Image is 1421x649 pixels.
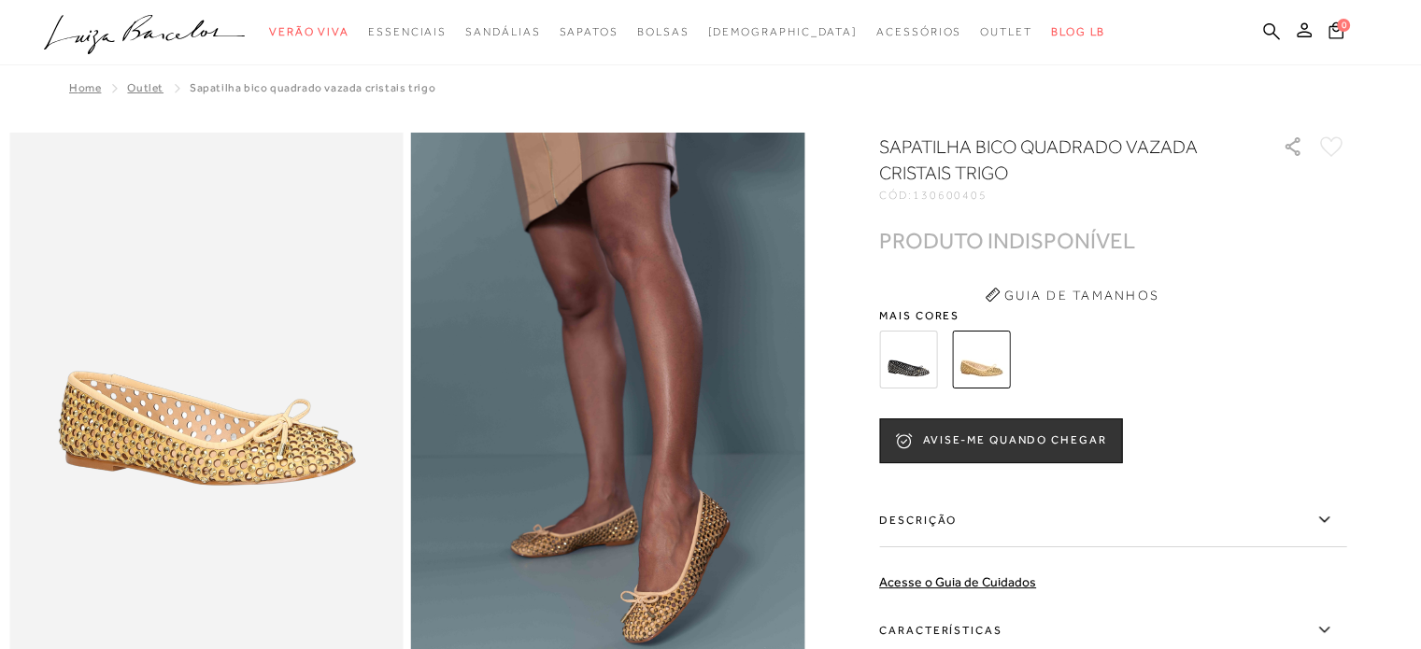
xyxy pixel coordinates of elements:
a: categoryNavScreenReaderText [465,15,540,49]
span: 130600405 [913,189,988,202]
span: Outlet [980,25,1032,38]
span: Sapatos [559,25,618,38]
a: categoryNavScreenReaderText [980,15,1032,49]
div: CÓD: [879,190,1253,201]
a: BLOG LB [1051,15,1105,49]
span: Acessórios [876,25,961,38]
a: categoryNavScreenReaderText [637,15,689,49]
a: Home [69,81,101,94]
span: BLOG LB [1051,25,1105,38]
button: Guia de Tamanhos [978,280,1165,310]
span: Mais cores [879,310,1346,321]
a: Outlet [127,81,163,94]
a: noSubCategoriesText [707,15,858,49]
label: Descrição [879,493,1346,547]
h1: SAPATILHA BICO QUADRADO VAZADA CRISTAIS TRIGO [879,134,1229,186]
span: SAPATILHA BICO QUADRADO VAZADA CRISTAIS TRIGO [190,81,435,94]
img: SAPATILHA BICO QUADRADO VAZADA CRISTAIS PRETA [879,331,937,388]
button: AVISE-ME QUANDO CHEGAR [879,418,1122,463]
span: Bolsas [637,25,689,38]
span: Sandálias [465,25,540,38]
button: 0 [1323,21,1349,46]
a: categoryNavScreenReaderText [876,15,961,49]
a: Acesse o Guia de Cuidados [879,574,1036,589]
span: Essenciais [368,25,447,38]
a: categoryNavScreenReaderText [368,15,447,49]
a: categoryNavScreenReaderText [269,15,349,49]
span: 0 [1337,19,1350,32]
span: [DEMOGRAPHIC_DATA] [707,25,858,38]
div: PRODUTO INDISPONÍVEL [879,231,1135,250]
img: SAPATILHA BICO QUADRADO VAZADA CRISTAIS TRIGO [952,331,1010,388]
a: categoryNavScreenReaderText [559,15,618,49]
span: Verão Viva [269,25,349,38]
